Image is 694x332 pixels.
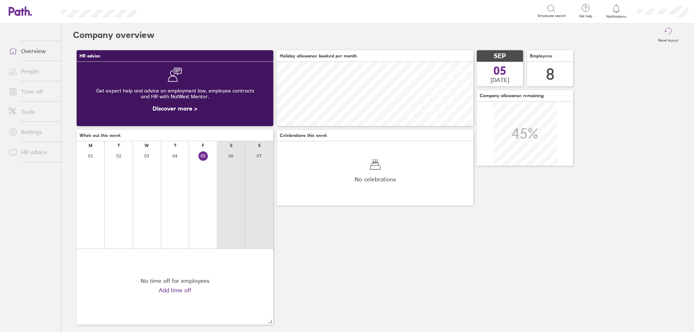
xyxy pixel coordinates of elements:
span: No celebrations [355,176,396,182]
div: S [230,143,232,148]
span: HR advice [80,53,100,59]
a: Notifications [605,4,628,19]
span: Employee search [538,14,566,18]
span: Notifications [605,14,628,19]
span: Employees [530,53,552,59]
div: T [117,143,120,148]
a: Overview [3,44,61,58]
div: T [174,143,176,148]
a: People [3,64,61,78]
div: M [89,143,93,148]
span: SEP [494,52,506,60]
a: Discover more > [153,105,197,112]
label: Reset layout [654,36,682,43]
button: Reset layout [654,23,682,47]
div: 8 [546,65,554,83]
a: Time off [3,84,61,99]
div: W [145,143,149,148]
a: HR advice [3,145,61,159]
span: Celebrations this week [280,133,327,138]
a: Settings [3,125,61,139]
span: Company allowance remaining [480,93,544,98]
div: Search [156,8,175,14]
span: Who's out this week [80,133,121,138]
div: S [258,143,261,148]
div: F [202,143,204,148]
a: Tools [3,104,61,119]
span: [DATE] [490,77,509,83]
span: Holiday allowance booked per month [280,53,357,59]
div: Get expert help and advice on employment law, employee contracts and HR with NatWest Mentor. [82,82,267,105]
div: No time off for employees [141,277,209,284]
a: Add time off [159,287,191,293]
h2: Company overview [73,23,154,47]
span: Get help [574,14,597,18]
span: 05 [493,65,506,77]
